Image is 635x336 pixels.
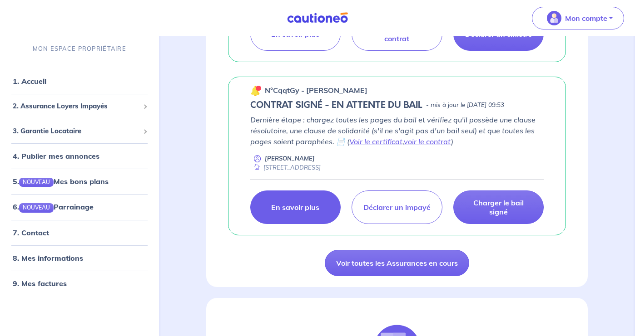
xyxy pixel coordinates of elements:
[13,101,139,112] span: 2. Assurance Loyers Impayés
[33,44,126,53] p: MON ESPACE PROPRIÉTAIRE
[4,249,155,267] div: 8. Mes informations
[271,203,319,212] p: En savoir plus
[13,253,83,263] a: 8. Mes informations
[13,77,46,86] a: 1. Accueil
[250,163,321,172] div: [STREET_ADDRESS]
[265,154,315,163] p: [PERSON_NAME]
[453,190,544,224] a: Charger le bail signé
[13,202,94,211] a: 6.NOUVEAUParrainage
[13,126,139,136] span: 3. Garantie Locataire
[250,190,341,224] a: En savoir plus
[283,12,352,24] img: Cautioneo
[565,13,607,24] p: Mon compte
[265,85,367,96] p: n°CqqtGy - [PERSON_NAME]
[4,122,155,140] div: 3. Garantie Locataire
[4,172,155,190] div: 5.NOUVEAUMes bons plans
[352,190,442,224] a: Déclarer un impayé
[4,147,155,165] div: 4. Publier mes annonces
[4,198,155,216] div: 6.NOUVEAUParrainage
[4,72,155,90] div: 1. Accueil
[532,7,624,29] button: illu_account_valid_menu.svgMon compte
[13,151,99,161] a: 4. Publier mes annonces
[4,224,155,242] div: 7. Contact
[465,198,532,216] p: Charger le bail signé
[13,228,49,237] a: 7. Contact
[250,114,544,147] p: Dernière étape : chargez toutes les pages du bail et vérifiez qu'il possède une clause résolutoir...
[250,100,544,111] div: state: CONTRACT-SIGNED, Context: NEW,MAYBE-CERTIFICATE,ALONE,LESSOR-DOCUMENTS
[547,11,561,25] img: illu_account_valid_menu.svg
[250,85,261,96] img: 🔔
[426,101,504,110] p: - mis à jour le [DATE] 09:53
[349,137,402,146] a: Voir le certificat
[4,274,155,292] div: 9. Mes factures
[325,250,469,276] a: Voir toutes les Assurances en cours
[363,203,431,212] p: Déclarer un impayé
[4,97,155,115] div: 2. Assurance Loyers Impayés
[13,177,109,186] a: 5.NOUVEAUMes bons plans
[404,137,451,146] a: voir le contrat
[13,279,67,288] a: 9. Mes factures
[250,100,422,111] h5: CONTRAT SIGNÉ - EN ATTENTE DU BAIL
